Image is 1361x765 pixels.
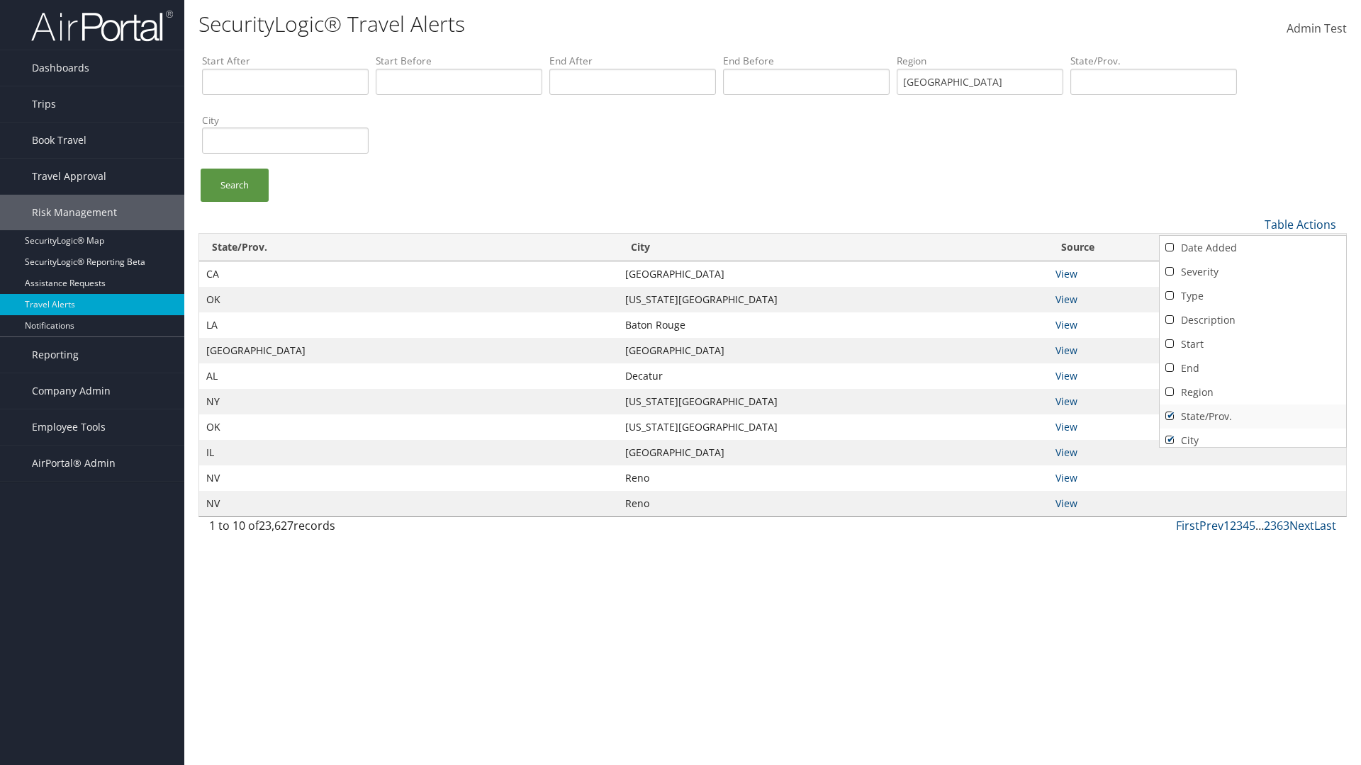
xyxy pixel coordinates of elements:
span: Company Admin [32,373,111,409]
span: Trips [32,86,56,122]
a: State/Prov. [1160,404,1346,429]
a: Type [1160,284,1346,308]
a: City [1160,429,1346,453]
span: AirPortal® Admin [32,446,116,481]
span: Book Travel [32,123,86,158]
a: End [1160,356,1346,380]
span: Reporting [32,337,79,373]
img: airportal-logo.png [31,9,173,42]
span: Dashboards [32,50,89,86]
a: Region [1160,380,1346,404]
span: Risk Management [32,195,117,230]
a: Description [1160,308,1346,332]
a: Start [1160,332,1346,356]
span: Travel Approval [32,159,106,194]
a: Severity [1160,260,1346,284]
span: Employee Tools [32,409,106,445]
a: Date Added [1160,236,1346,260]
